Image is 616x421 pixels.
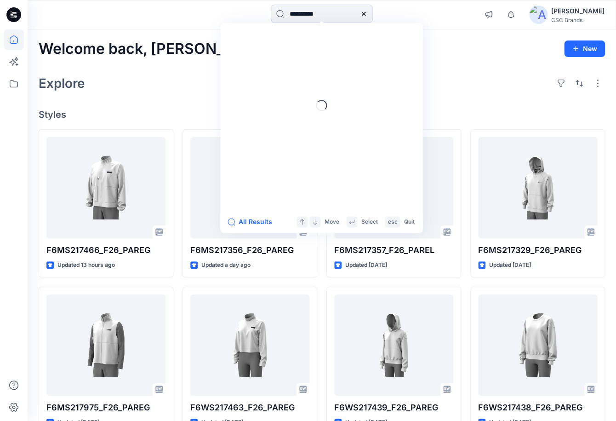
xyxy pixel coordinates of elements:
[334,294,453,396] a: F6WS217439_F26_PAREG
[564,40,605,57] button: New
[190,137,309,238] a: F6MS217356_F26_PAREG
[529,6,548,24] img: avatar
[46,401,165,414] p: F6MS217975_F26_PAREG
[324,217,339,227] p: Move
[478,401,597,414] p: F6WS217438_F26_PAREG
[345,260,387,270] p: Updated [DATE]
[478,137,597,238] a: F6MS217329_F26_PAREG
[190,294,309,396] a: F6WS217463_F26_PAREG
[190,244,309,257] p: F6MS217356_F26_PAREG
[46,244,165,257] p: F6MS217466_F26_PAREG
[551,17,605,23] div: CSC Brands
[228,216,278,227] button: All Results
[201,260,251,270] p: Updated a day ago
[46,137,165,238] a: F6MS217466_F26_PAREG
[478,244,597,257] p: F6MS217329_F26_PAREG
[57,260,115,270] p: Updated 13 hours ago
[334,244,453,257] p: F6MS217357_F26_PAREL
[489,260,531,270] p: Updated [DATE]
[334,401,453,414] p: F6WS217439_F26_PAREG
[39,40,274,58] h2: Welcome back, [PERSON_NAME]
[190,401,309,414] p: F6WS217463_F26_PAREG
[551,6,605,17] div: [PERSON_NAME]
[388,217,397,227] p: esc
[361,217,377,227] p: Select
[404,217,414,227] p: Quit
[478,294,597,396] a: F6WS217438_F26_PAREG
[46,294,165,396] a: F6MS217975_F26_PAREG
[39,109,605,120] h4: Styles
[39,76,85,91] h2: Explore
